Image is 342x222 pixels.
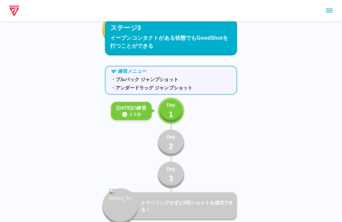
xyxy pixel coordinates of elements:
[111,84,231,91] p: ・アンダードラッグ ジャンプショット
[167,166,175,173] p: Day
[8,4,20,17] img: dummy
[110,23,141,33] p: ステージ3
[111,76,231,83] p: ・プルバック ジャンプショット
[118,68,147,75] p: 練習メニュー
[169,173,173,185] p: 3
[129,112,141,118] p: １０分
[169,141,173,153] p: 2
[158,97,184,124] button: Day1
[324,5,335,16] button: sidemenu
[109,189,132,216] img: locked_fire_icon
[110,34,232,50] p: イーブンコンタクトがある状態でもGoodShotを打つことができる
[158,130,184,156] button: Day2
[169,108,173,121] p: 1
[141,199,234,213] p: トラベリングせずに5回ショットを成功できる！
[102,11,138,47] button: fire_icon
[116,104,146,112] p: [DATE]の練習
[158,162,184,188] button: Day3
[167,101,175,108] p: Day
[167,134,175,141] p: Day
